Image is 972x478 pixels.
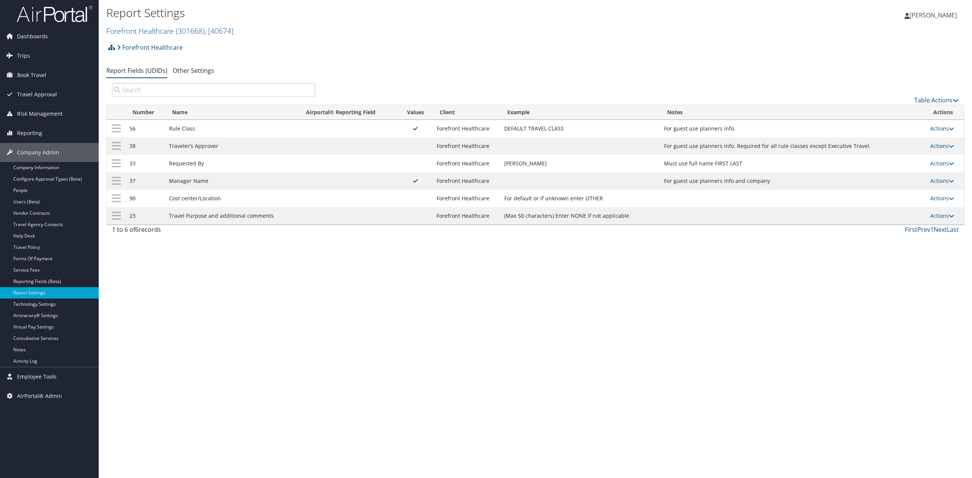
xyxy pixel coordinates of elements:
a: 1 [930,225,934,234]
td: 37 [126,172,165,190]
a: Prev [917,225,930,234]
a: Actions [930,142,954,149]
input: Search [112,83,315,97]
td: For default or if unknown enter OTHER [500,190,660,207]
span: 6 [135,225,139,234]
td: Manager Name [165,172,299,190]
th: Actions [926,105,964,120]
td: For guest use planners info and company [660,172,927,190]
td: Forefront Healthcare [433,207,500,225]
th: Client [433,105,500,120]
div: 1 to 6 of records [112,225,315,238]
td: DEFAULT TRAVEL CLASS [500,120,660,137]
td: Forefront Healthcare [433,137,500,155]
span: [PERSON_NAME] [910,11,957,19]
a: Actions [930,160,954,167]
a: Actions [930,125,954,132]
span: , [ 40674 ] [205,26,234,36]
a: Next [934,225,947,234]
td: Forefront Healthcare [433,190,500,207]
th: : activate to sort column descending [107,105,126,120]
span: Dashboards [17,27,48,46]
td: (Max 50 characters) Enter NONE if not applicable [500,207,660,225]
td: Requested By [165,155,299,172]
th: Number [126,105,165,120]
th: Airportal&reg; Reporting Field [299,105,398,120]
span: Employee Tools [17,367,57,386]
td: Rule Class [165,120,299,137]
img: airportal-logo.png [17,5,93,23]
a: Report Fields (UDIDs) [106,66,167,75]
a: Forefront Healthcare [117,40,183,55]
td: 38 [126,137,165,155]
td: For guest use planners info. [660,120,927,137]
td: Cost center/Location [165,190,299,207]
a: Forefront Healthcare [106,26,234,36]
a: First [905,225,917,234]
td: Must use full name FIRST LAST [660,155,927,172]
td: 56 [126,120,165,137]
span: AirPortal® Admin [17,387,62,406]
a: Table Actions [914,96,959,104]
span: Company Admin [17,143,59,162]
span: ( 301668 ) [176,26,205,36]
a: Other Settings [173,66,214,75]
td: Traveler’s Approver [165,137,299,155]
th: Name [165,105,299,120]
td: Forefront Healthcare [433,120,500,137]
h1: Report Settings [106,5,679,21]
td: [PERSON_NAME] [500,155,660,172]
a: [PERSON_NAME] [904,4,964,27]
a: Actions [930,177,954,184]
td: Forefront Healthcare [433,155,500,172]
td: 33 [126,155,165,172]
th: Values [398,105,433,120]
span: Travel Approval [17,85,57,104]
span: Book Travel [17,66,46,85]
a: Actions [930,195,954,202]
th: Notes [660,105,927,120]
td: 90 [126,190,165,207]
a: Actions [930,212,954,219]
td: For guest use planners info. Required for all rule classes except Executive Travel. [660,137,927,155]
span: Reporting [17,124,42,143]
th: Example [500,105,660,120]
span: Risk Management [17,104,63,123]
a: Last [947,225,959,234]
td: 23 [126,207,165,225]
td: Travel Purpose and additional comments [165,207,299,225]
td: Forefront Healthcare [433,172,500,190]
span: Trips [17,46,30,65]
